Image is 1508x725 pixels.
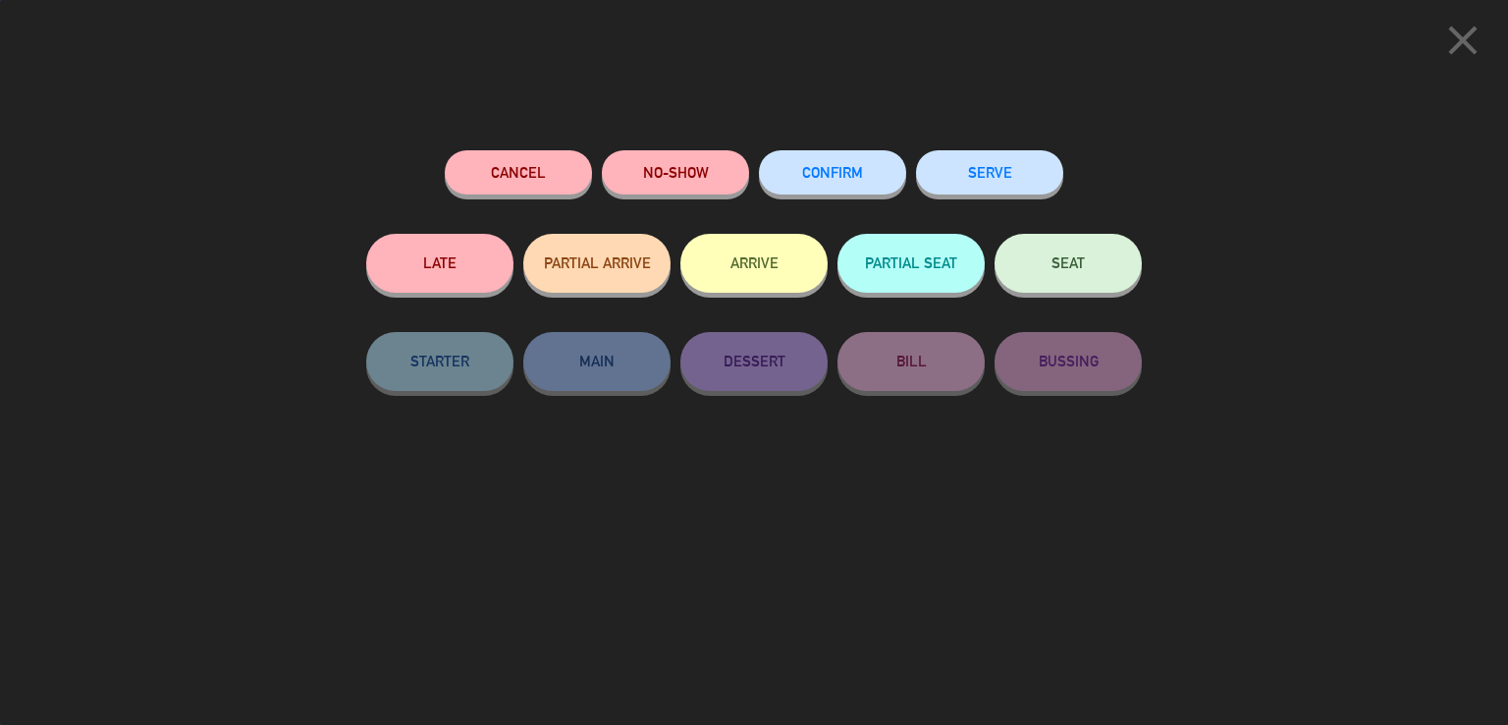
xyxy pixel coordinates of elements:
button: DESSERT [680,332,828,391]
span: PARTIAL ARRIVE [544,254,651,271]
span: SEAT [1051,254,1085,271]
button: MAIN [523,332,671,391]
button: close [1432,15,1493,73]
button: ARRIVE [680,234,828,293]
button: BUSSING [995,332,1142,391]
button: LATE [366,234,513,293]
button: CONFIRM [759,150,906,195]
button: SERVE [916,150,1063,195]
i: close [1438,16,1487,65]
button: NO-SHOW [602,150,749,195]
button: STARTER [366,332,513,391]
button: BILL [837,332,985,391]
button: PARTIAL ARRIVE [523,234,671,293]
button: Cancel [445,150,592,195]
button: PARTIAL SEAT [837,234,985,293]
button: SEAT [995,234,1142,293]
span: CONFIRM [802,164,863,181]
